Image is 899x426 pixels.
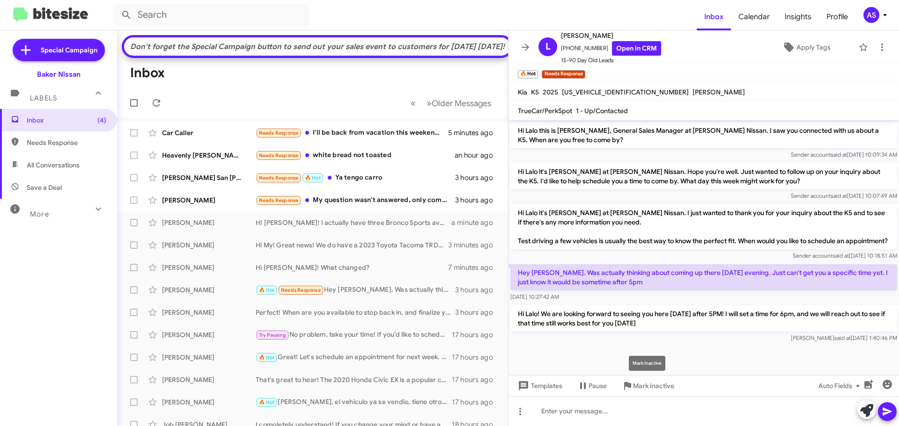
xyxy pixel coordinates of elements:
[405,94,497,113] nav: Page navigation example
[452,353,501,362] div: 17 hours ago
[162,173,256,182] div: [PERSON_NAME] San [PERSON_NAME]
[259,332,286,338] span: Try Pausing
[432,98,491,108] span: Older Messages
[411,97,416,109] span: «
[562,88,689,96] span: [US_VEHICLE_IDENTIFICATION_NUMBER]
[448,128,501,137] div: 5 minutes ago
[162,397,256,407] div: [PERSON_NAME]
[516,377,562,394] span: Templates
[256,128,448,138] div: I'll be back from vacation this weekend but my final offer is $37K and that was rejected.
[831,192,847,199] span: said at
[455,285,501,295] div: 3 hours ago
[831,151,847,158] span: said at
[427,97,432,109] span: »
[791,151,897,158] span: Sender account [DATE] 10:09:34 AM
[27,116,106,125] span: Inbox
[162,218,256,227] div: [PERSON_NAME]
[256,173,455,183] div: Ya tengo carro
[97,116,106,125] span: (4)
[455,308,501,317] div: 3 hours ago
[259,130,299,136] span: Needs Response
[451,218,501,227] div: a minute ago
[405,94,421,113] button: Previous
[863,7,879,23] div: AS
[510,264,897,290] p: Hey [PERSON_NAME]. Was actually thinking about coming up there [DATE] evening. Just can't get you...
[162,353,256,362] div: [PERSON_NAME]
[27,183,62,192] span: Save a Deal
[256,397,452,408] div: [PERSON_NAME], el vehiculo ya se vendio, tiene otro carro que le interese?
[561,56,661,65] span: 15-90 Day Old Leads
[30,94,57,102] span: Labels
[818,377,863,394] span: Auto Fields
[793,252,897,259] span: Sender account [DATE] 10:18:51 AM
[256,308,455,317] div: Perfect! When are you available to stop back in, and finalize your trade in?
[455,151,501,160] div: an hour ago
[791,192,897,199] span: Sender account [DATE] 10:07:49 AM
[633,377,674,394] span: Mark Inactive
[614,377,682,394] button: Mark Inactive
[819,3,855,30] a: Profile
[162,285,256,295] div: [PERSON_NAME]
[697,3,731,30] a: Inbox
[833,252,849,259] span: said at
[510,204,897,249] p: Hi Lalo it's [PERSON_NAME] at [PERSON_NAME] Nissan. I just wanted to thank you for your inquiry a...
[455,195,501,205] div: 3 hours ago
[455,173,501,182] div: 3 hours ago
[791,334,897,341] span: [PERSON_NAME] [DATE] 1:40:46 PM
[259,287,275,293] span: 🔥 Hot
[41,45,97,55] span: Special Campaign
[508,377,570,394] button: Templates
[510,122,897,148] p: Hi Lalo this is [PERSON_NAME], General Sales Manager at [PERSON_NAME] Nissan. I saw you connected...
[256,263,448,272] div: Hi [PERSON_NAME]! What changed?
[162,375,256,384] div: [PERSON_NAME]
[256,375,452,384] div: That's great to hear! The 2020 Honda Civic EX is a popular choice. Would you like to schedule a t...
[37,70,81,79] div: Baker Nissan
[162,240,256,250] div: [PERSON_NAME]
[731,3,777,30] a: Calendar
[518,70,538,79] small: 🔥 Hot
[256,195,455,206] div: My question wasn't answered, only come in for a test drive.
[162,128,256,137] div: Car Caller
[543,88,558,96] span: 2025
[452,330,501,339] div: 17 hours ago
[13,39,105,61] a: Special Campaign
[129,42,506,51] div: Don't forget the Special Campaign button to send out your sales event to customers for [DATE] [DA...
[612,41,661,56] a: Open in CRM
[855,7,889,23] button: AS
[518,88,527,96] span: Kia
[510,305,897,332] p: Hi Lalo! We are looking forward to seeing you here [DATE] after 5PM! I will set a time for 6pm, a...
[256,218,451,227] div: HI [PERSON_NAME]! I actually have three Bronco Sports available for you to see. When can you stop...
[510,163,897,189] p: Hi Lalo it's [PERSON_NAME] at [PERSON_NAME] Nissan. Hope you're well. Just wanted to follow up on...
[305,175,321,181] span: 🔥 Hot
[30,210,49,218] span: More
[259,152,299,159] span: Needs Response
[448,240,501,250] div: 3 minutes ago
[256,240,448,250] div: Hi My! Great news! We do have a 2023 Toyota Tacoma TRD-Off road!
[130,65,165,80] h1: Inbox
[561,41,661,56] span: [PHONE_NUMBER]
[162,263,256,272] div: [PERSON_NAME]
[162,308,256,317] div: [PERSON_NAME]
[452,375,501,384] div: 17 hours ago
[777,3,819,30] a: Insights
[510,293,559,300] span: [DATE] 10:27:42 AM
[256,285,455,296] div: Hey [PERSON_NAME]. Was actually thinking about coming up there [DATE] evening. Just can't get you...
[796,39,831,56] span: Apply Tags
[256,352,452,363] div: Great! Let's schedule an appointment for next week. What day works best for you?
[259,354,275,361] span: 🔥 Hot
[545,39,551,54] span: L
[281,287,321,293] span: Needs Response
[162,330,256,339] div: [PERSON_NAME]
[629,356,665,371] div: Mark Inactive
[113,4,310,26] input: Search
[27,160,80,170] span: All Conversations
[259,197,299,203] span: Needs Response
[162,151,256,160] div: Heavenly [PERSON_NAME]
[576,107,628,115] span: 1 - Up/Contacted
[542,70,585,79] small: Needs Response
[452,397,501,407] div: 17 hours ago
